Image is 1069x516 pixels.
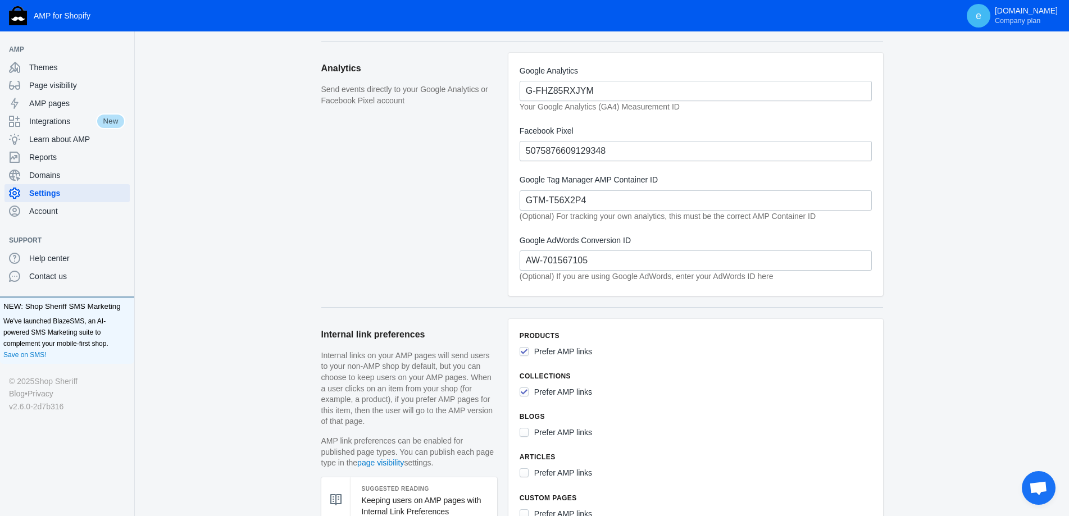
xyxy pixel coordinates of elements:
input: e.g. GTM-XXXXXXX [520,190,872,211]
span: Themes [29,62,125,73]
h6: Collections [520,371,872,382]
img: Shop Sheriff Logo [9,6,27,25]
a: Themes [4,58,130,76]
span: e [973,10,984,21]
a: Learn about AMP [4,130,130,148]
label: Prefer AMP links [534,345,592,359]
span: Reports [29,152,125,163]
p: AMP link preferences can be enabled for published page types. You can publish each page type in t... [321,436,497,469]
a: Privacy [28,387,53,400]
span: AMP for Shopify [34,11,90,20]
em: (Optional) If you are using Google AdWords, enter your AdWords ID here [520,272,774,281]
input: e.g. G-XXXXXXX [520,81,872,101]
span: Company plan [995,16,1040,25]
a: Domains [4,166,130,184]
h6: Blogs [520,411,872,422]
a: IntegrationsNew [4,112,130,130]
h6: Products [520,330,872,341]
input: e.g. XXXXXXXXXXX [520,141,872,161]
em: Your Google Analytics (GA4) Measurement ID [520,102,680,111]
label: Prefer AMP links [534,385,592,399]
label: Google Analytics [520,64,872,78]
h6: Custom pages [520,492,872,504]
button: Add a sales channel [114,238,132,243]
h6: Articles [520,451,872,463]
label: Prefer AMP links [534,466,592,480]
a: Blog [9,387,25,400]
h5: Suggested Reading [362,483,486,495]
a: page visibility [357,458,404,467]
a: Save on SMS! [3,349,47,360]
a: AMP pages [4,94,130,112]
label: Prefer AMP links [534,426,592,440]
a: Shop Sheriff [34,375,78,387]
a: Settings [4,184,130,202]
div: © 2025 [9,375,125,387]
label: Google Tag Manager AMP Container ID [520,173,872,187]
span: Account [29,206,125,217]
div: • [9,387,125,400]
span: AMP [9,44,114,55]
button: Add a sales channel [114,47,132,52]
a: Contact us [4,267,130,285]
span: Settings [29,188,125,199]
div: 开放式聊天 [1022,471,1056,505]
span: Integrations [29,116,96,127]
p: [DOMAIN_NAME] [995,6,1058,25]
span: Domains [29,170,125,181]
label: Facebook Pixel [520,124,872,138]
h2: Internal link preferences [321,319,497,350]
div: v2.6.0-2d7b316 [9,400,125,413]
input: e.g. AW-XXXXXXX [520,250,872,271]
span: Support [9,235,114,246]
span: Help center [29,253,125,264]
a: Account [4,202,130,220]
p: Send events directly to your Google Analytics or Facebook Pixel account [321,84,497,106]
span: New [96,113,125,129]
span: Learn about AMP [29,134,125,145]
span: Contact us [29,271,125,282]
label: Google AdWords Conversion ID [520,234,872,248]
p: Internal links on your AMP pages will send users to your non-AMP shop by default, but you can cho... [321,350,497,427]
em: (Optional) For tracking your own analytics, this must be the correct AMP Container ID [520,212,816,221]
a: Reports [4,148,130,166]
span: Page visibility [29,80,125,91]
span: AMP pages [29,98,125,109]
a: Keeping users on AMP pages with Internal Link Preferences [362,496,481,516]
h2: Analytics [321,53,497,84]
a: Page visibility [4,76,130,94]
